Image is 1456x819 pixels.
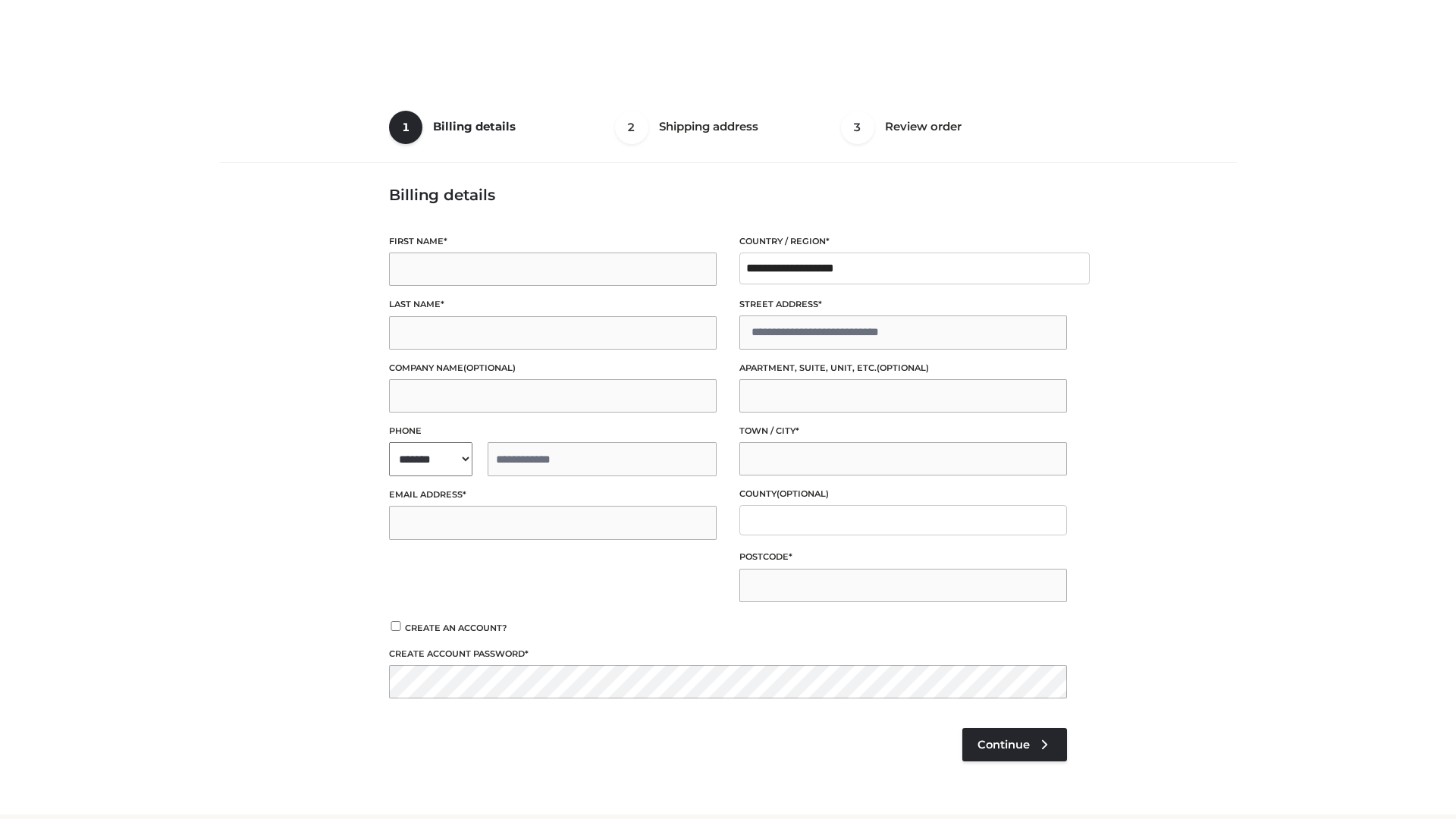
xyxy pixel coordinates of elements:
label: Street address [739,297,1067,312]
input: Create an account? [389,621,403,631]
span: Create an account? [405,623,507,633]
label: Last name [389,297,717,312]
span: 3 [841,111,874,144]
span: 1 [389,111,422,144]
h3: Billing details [389,186,1067,204]
label: Email address [389,488,717,502]
label: Town / City [739,424,1067,438]
label: Apartment, suite, unit, etc. [739,361,1067,375]
label: Country / Region [739,234,1067,249]
label: Postcode [739,550,1067,564]
a: Continue [962,728,1067,761]
span: Continue [977,738,1030,752]
label: First name [389,234,717,249]
label: County [739,487,1067,501]
span: (optional) [777,488,829,499]
span: Shipping address [659,119,758,133]
span: Review order [885,119,962,133]
label: Phone [389,424,717,438]
label: Company name [389,361,717,375]
label: Create account password [389,647,1067,661]
span: 2 [615,111,648,144]
span: (optional) [463,362,516,373]
span: Billing details [433,119,516,133]
span: (optional) [877,362,929,373]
